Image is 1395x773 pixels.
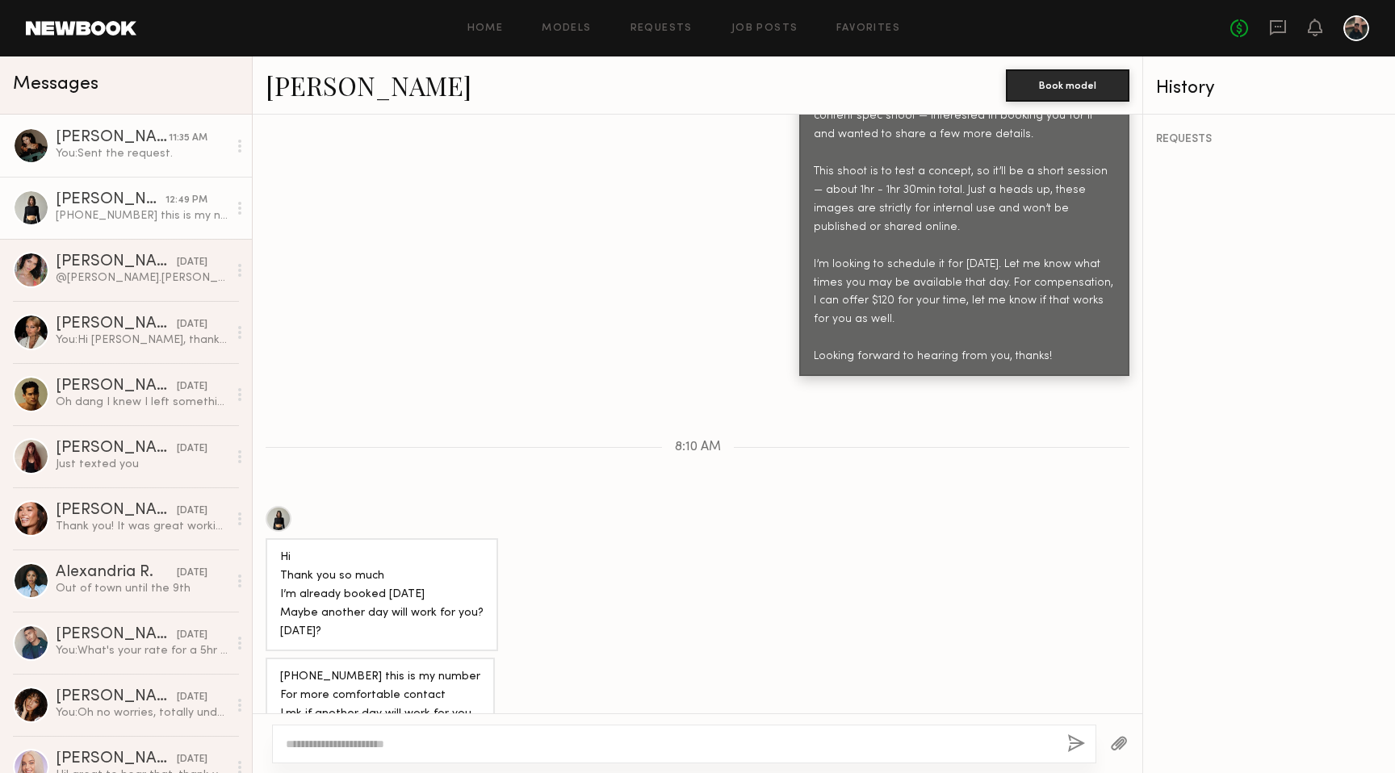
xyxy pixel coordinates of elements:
[56,270,228,286] div: @[PERSON_NAME].[PERSON_NAME] x
[675,441,721,454] span: 8:10 AM
[280,549,484,641] div: Hi Thank you so much I’m already booked [DATE] Maybe another day will work for you? [DATE]?
[56,441,177,457] div: [PERSON_NAME]
[13,75,98,94] span: Messages
[56,316,177,332] div: [PERSON_NAME]
[177,317,207,332] div: [DATE]
[169,131,207,146] div: 11:35 AM
[177,255,207,270] div: [DATE]
[56,208,228,224] div: [PHONE_NUMBER] this is my number For more comfortable contact Lmk if another day will work for you
[836,23,900,34] a: Favorites
[280,668,480,724] div: [PHONE_NUMBER] this is my number For more comfortable contact Lmk if another day will work for you
[56,519,228,534] div: Thank you! It was great working with you :)
[56,751,177,767] div: [PERSON_NAME]
[56,146,228,161] div: You: Sent the request.
[177,503,207,519] div: [DATE]
[56,581,228,596] div: Out of town until the 9th
[630,23,693,34] a: Requests
[266,68,471,102] a: [PERSON_NAME]
[1006,69,1129,102] button: Book model
[177,628,207,643] div: [DATE]
[56,332,228,348] div: You: Hi [PERSON_NAME], thanks so much for applying to the content spec shoot — want to book you f...
[56,643,228,658] div: You: What's your rate for a 5hr shoot?
[56,130,169,146] div: [PERSON_NAME]
[56,395,228,410] div: Oh dang I knew I left something lol
[1006,77,1129,91] a: Book model
[542,23,591,34] a: Models
[177,752,207,767] div: [DATE]
[56,689,177,705] div: [PERSON_NAME]
[165,193,207,208] div: 12:49 PM
[1156,134,1382,145] div: REQUESTS
[56,457,228,472] div: Just texted you
[56,503,177,519] div: [PERSON_NAME]
[731,23,798,34] a: Job Posts
[177,441,207,457] div: [DATE]
[177,379,207,395] div: [DATE]
[56,705,228,721] div: You: Oh no worries, totally understandable !
[56,254,177,270] div: [PERSON_NAME]
[1156,79,1382,98] div: History
[56,378,177,395] div: [PERSON_NAME]
[177,690,207,705] div: [DATE]
[56,565,177,581] div: Alexandria R.
[467,23,504,34] a: Home
[56,627,177,643] div: [PERSON_NAME]
[814,89,1115,366] div: Hi [PERSON_NAME], thanks so much for applying to the content spec shoot — interested in booking y...
[56,192,165,208] div: [PERSON_NAME]
[177,566,207,581] div: [DATE]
